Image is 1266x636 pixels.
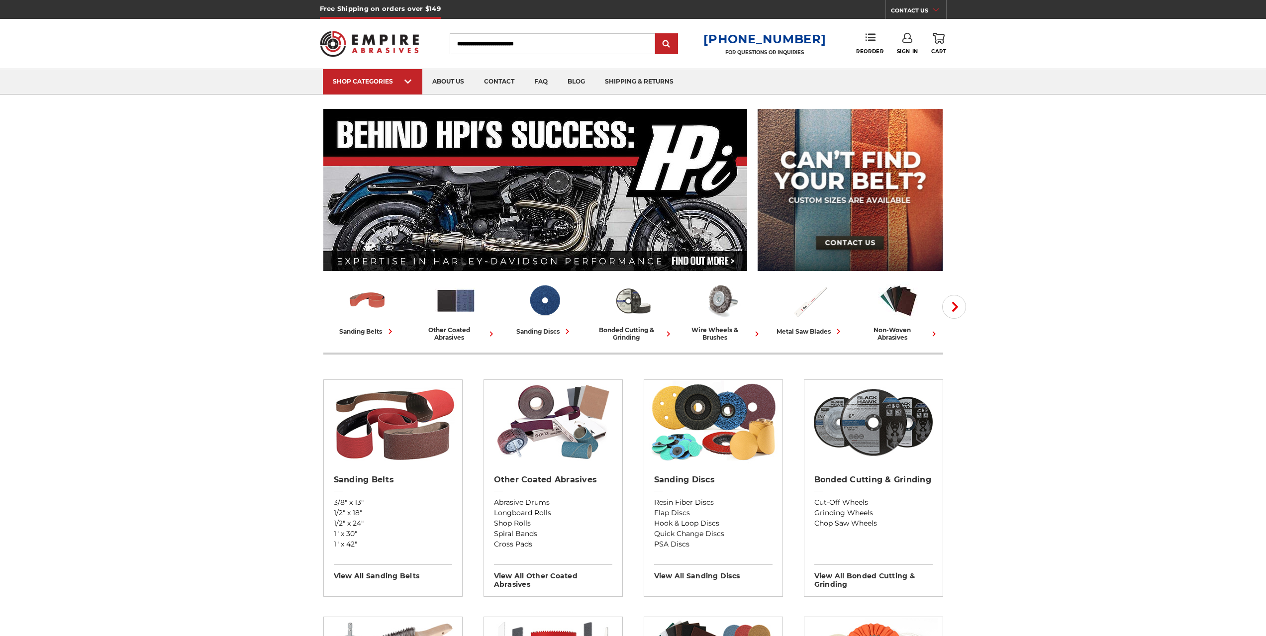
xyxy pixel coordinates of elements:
[859,280,939,341] a: non-woven abrasives
[416,326,496,341] div: other coated abrasives
[334,564,452,580] h3: View All sanding belts
[701,280,742,321] img: Wire Wheels & Brushes
[682,326,762,341] div: wire wheels & brushes
[654,518,773,529] a: Hook & Loop Discs
[494,539,612,549] a: Cross Pads
[814,475,933,485] h2: Bonded Cutting & Grinding
[789,280,831,321] img: Metal Saw Blades
[649,380,778,464] img: Sanding Discs
[494,475,612,485] h2: Other Coated Abrasives
[814,508,933,518] a: Grinding Wheels
[334,539,452,549] a: 1" x 42"
[334,508,452,518] a: 1/2" x 18"
[422,69,474,94] a: about us
[334,497,452,508] a: 3/8" x 13"
[654,497,773,508] a: Resin Fiber Discs
[859,326,939,341] div: non-woven abrasives
[593,326,674,341] div: bonded cutting & grinding
[703,32,826,46] a: [PHONE_NUMBER]
[327,280,408,337] a: sanding belts
[809,380,938,464] img: Bonded Cutting & Grinding
[333,78,412,85] div: SHOP CATEGORIES
[682,280,762,341] a: wire wheels & brushes
[856,33,883,54] a: Reorder
[654,475,773,485] h2: Sanding Discs
[416,280,496,341] a: other coated abrasives
[703,49,826,56] p: FOR QUESTIONS OR INQUIRIES
[942,295,966,319] button: Next
[504,280,585,337] a: sanding discs
[654,508,773,518] a: Flap Discs
[612,280,654,321] img: Bonded Cutting & Grinding
[931,48,946,55] span: Cart
[320,24,419,63] img: Empire Abrasives
[758,109,943,271] img: promo banner for custom belts.
[593,280,674,341] a: bonded cutting & grinding
[654,564,773,580] h3: View All sanding discs
[494,508,612,518] a: Longboard Rolls
[488,380,617,464] img: Other Coated Abrasives
[524,280,565,321] img: Sanding Discs
[435,280,477,321] img: Other Coated Abrasives
[334,518,452,529] a: 1/2" x 24"
[340,326,395,337] div: sanding belts
[654,539,773,549] a: PSA Discs
[558,69,595,94] a: blog
[777,326,844,337] div: metal saw blades
[814,564,933,589] h3: View All bonded cutting & grinding
[334,475,452,485] h2: Sanding Belts
[814,518,933,529] a: Chop Saw Wheels
[770,280,851,337] a: metal saw blades
[334,529,452,539] a: 1" x 30"
[494,529,612,539] a: Spiral Bands
[856,48,883,55] span: Reorder
[897,48,918,55] span: Sign In
[931,33,946,55] a: Cart
[494,518,612,529] a: Shop Rolls
[891,5,946,19] a: CONTACT US
[474,69,524,94] a: contact
[494,497,612,508] a: Abrasive Drums
[814,497,933,508] a: Cut-Off Wheels
[323,109,748,271] img: Banner for an interview featuring Horsepower Inc who makes Harley performance upgrades featured o...
[516,326,573,337] div: sanding discs
[328,380,457,464] img: Sanding Belts
[524,69,558,94] a: faq
[878,280,919,321] img: Non-woven Abrasives
[657,34,677,54] input: Submit
[595,69,683,94] a: shipping & returns
[347,280,388,321] img: Sanding Belts
[494,564,612,589] h3: View All other coated abrasives
[654,529,773,539] a: Quick Change Discs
